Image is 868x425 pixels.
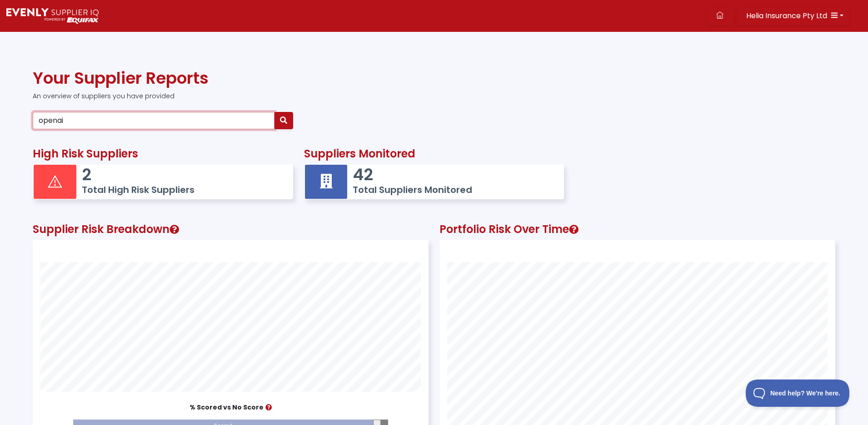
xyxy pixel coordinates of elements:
span: Helia Insurance Pty Ltd [746,10,827,21]
input: Search Suppliers [33,112,274,129]
h5: Total Suppliers Monitored [353,184,555,195]
iframe: Toggle Customer Support [746,379,850,407]
span: Your Supplier Reports [33,66,209,90]
p: % Scored vs No Score [35,403,426,412]
button: Helia Insurance Pty Ltd [737,7,849,25]
h5: Total High Risk Suppliers [82,184,284,195]
p: An overview of suppliers you have provided [33,91,835,101]
p: 42 [353,165,555,184]
h2: Supplier Risk Breakdown [33,223,429,236]
p: 2 [82,165,284,184]
img: Supply Predict [6,8,99,24]
h2: High Risk Suppliers [33,147,293,161]
h2: Portfolio Risk Over Time [439,223,835,236]
h2: Suppliers Monitored [304,147,564,161]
